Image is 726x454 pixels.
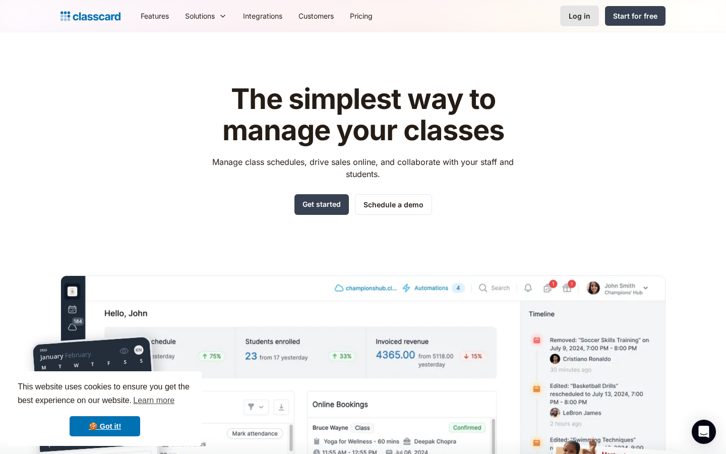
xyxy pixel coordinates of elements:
div: Solutions [177,5,235,27]
div: Start for free [613,11,657,21]
a: Log in [560,6,599,26]
a: Schedule a demo [355,194,432,215]
a: learn more about cookies [132,393,176,408]
a: Logo [60,9,120,23]
a: Integrations [235,5,290,27]
p: Manage class schedules, drive sales online, and collaborate with your staff and students. [203,156,523,180]
div: Solutions [185,11,215,21]
div: Log in [569,11,590,21]
a: dismiss cookie message [70,416,140,436]
a: Start for free [605,6,665,26]
span: This website uses cookies to ensure you get the best experience on our website. [18,381,192,408]
a: Get started [294,194,349,215]
div: cookieconsent [8,371,202,446]
a: Customers [290,5,342,27]
a: Features [133,5,177,27]
h1: The simplest way to manage your classes [203,84,523,146]
div: Open Intercom Messenger [692,420,716,444]
a: Pricing [342,5,381,27]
